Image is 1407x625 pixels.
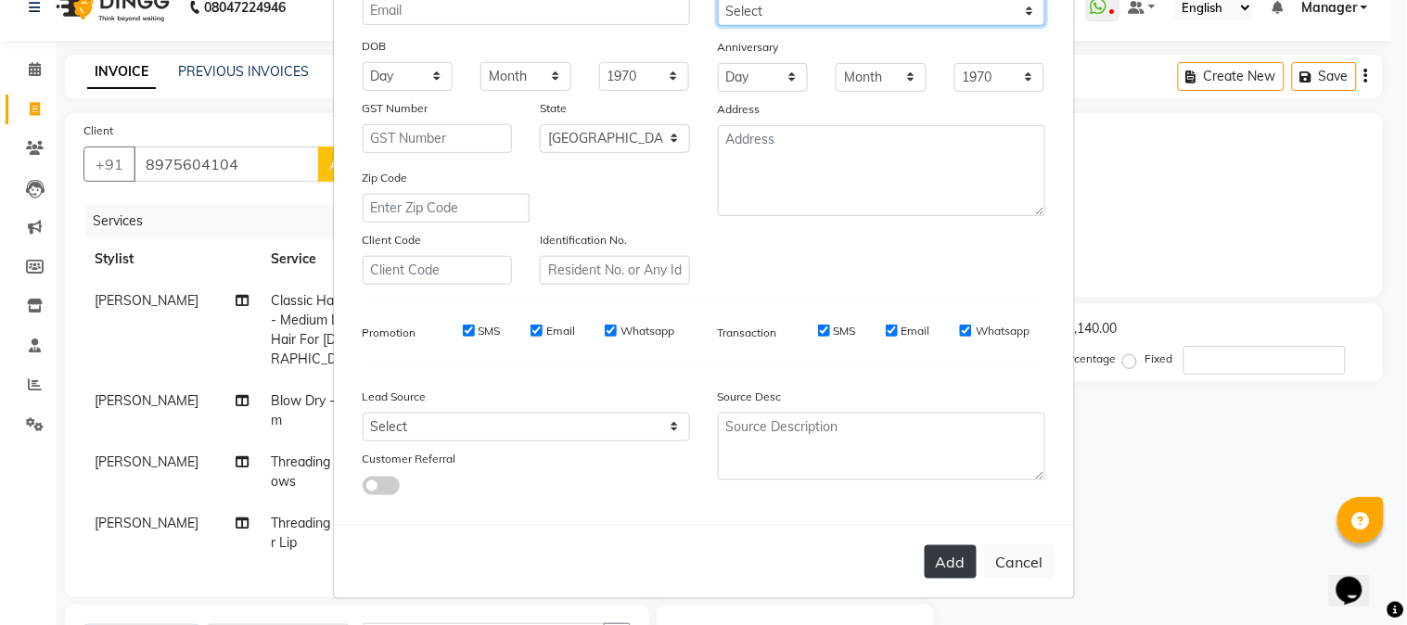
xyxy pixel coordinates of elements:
input: Client Code [363,256,513,285]
label: GST Number [363,100,428,117]
label: Promotion [363,325,416,341]
label: SMS [479,323,501,339]
input: Enter Zip Code [363,194,530,223]
input: Resident No. or Any Id [540,256,690,285]
label: SMS [834,323,856,339]
button: Cancel [984,544,1055,580]
label: Zip Code [363,170,408,186]
label: Anniversary [718,39,779,56]
label: Whatsapp [620,323,674,339]
button: Add [925,545,977,579]
iframe: chat widget [1329,551,1388,606]
label: DOB [363,38,387,55]
label: Client Code [363,232,422,249]
label: Lead Source [363,389,427,405]
label: Identification No. [540,232,627,249]
label: Transaction [718,325,777,341]
label: Address [718,101,761,118]
label: Email [546,323,575,339]
label: State [540,100,567,117]
label: Source Desc [718,389,782,405]
label: Customer Referral [363,451,456,467]
input: GST Number [363,124,513,153]
label: Email [902,323,930,339]
label: Whatsapp [976,323,1030,339]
